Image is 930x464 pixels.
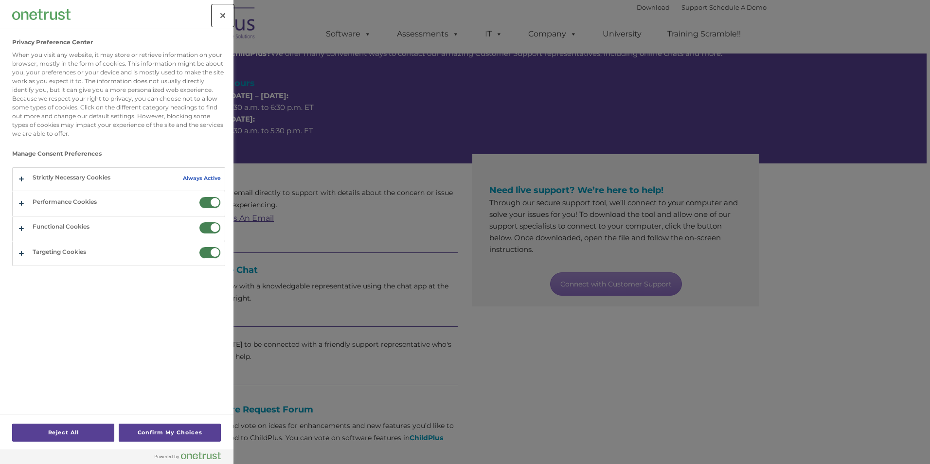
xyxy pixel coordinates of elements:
button: Confirm My Choices [119,424,221,442]
div: When you visit any website, it may store or retrieve information on your browser, mostly in the f... [12,51,225,138]
button: Reject All [12,424,114,442]
img: Company Logo [12,9,71,19]
h3: Manage Consent Preferences [12,150,225,162]
div: Company Logo [12,5,71,24]
h2: Privacy Preference Center [12,39,93,46]
button: Close [212,5,233,26]
img: Powered by OneTrust Opens in a new Tab [155,452,221,460]
a: Powered by OneTrust Opens in a new Tab [155,452,229,464]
